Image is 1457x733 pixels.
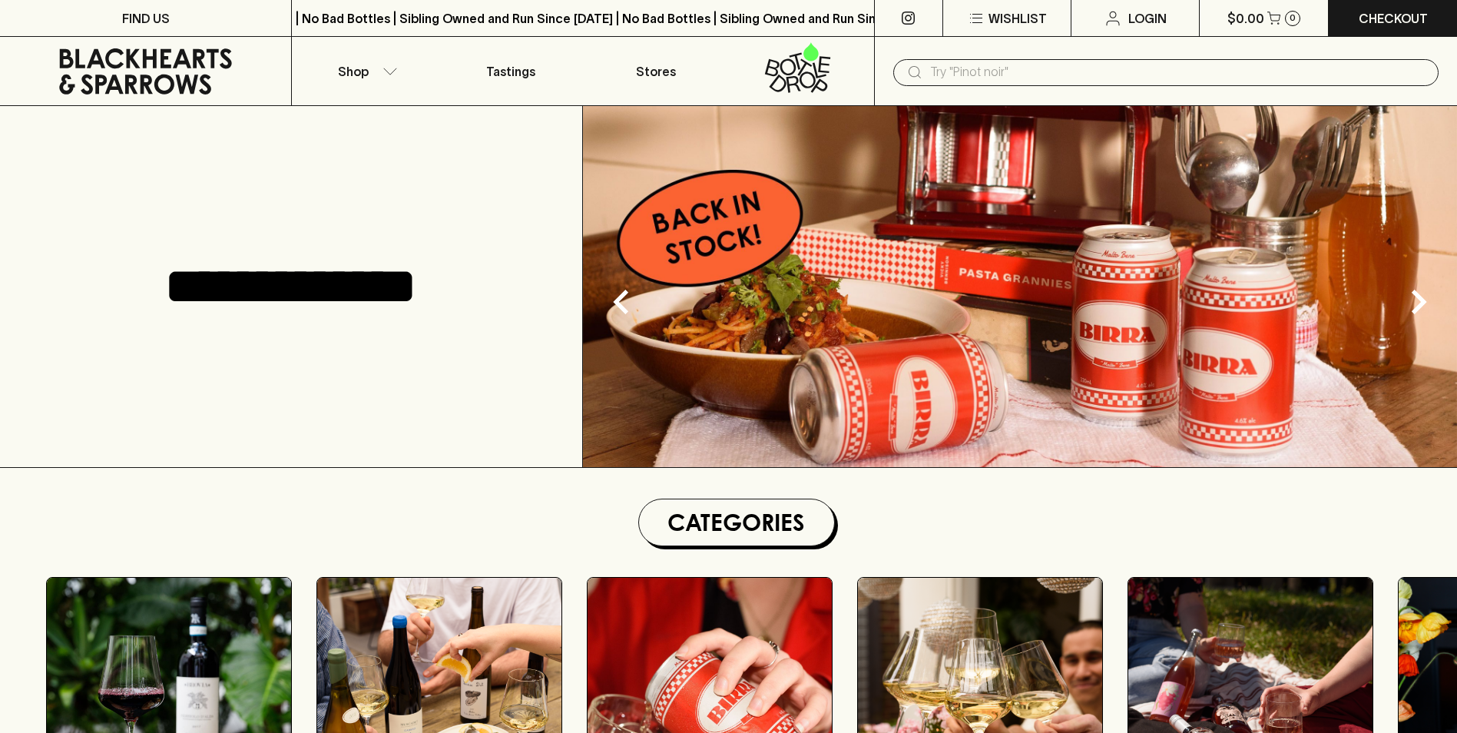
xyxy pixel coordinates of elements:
[438,37,583,105] a: Tastings
[486,62,535,81] p: Tastings
[645,506,828,539] h1: Categories
[591,271,652,333] button: Previous
[1290,14,1296,22] p: 0
[1227,9,1264,28] p: $0.00
[1359,9,1428,28] p: Checkout
[292,37,437,105] button: Shop
[122,9,170,28] p: FIND US
[583,37,728,105] a: Stores
[338,62,369,81] p: Shop
[1128,9,1167,28] p: Login
[1388,271,1449,333] button: Next
[930,60,1426,85] input: Try "Pinot noir"
[988,9,1047,28] p: Wishlist
[636,62,676,81] p: Stores
[583,106,1457,467] img: optimise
